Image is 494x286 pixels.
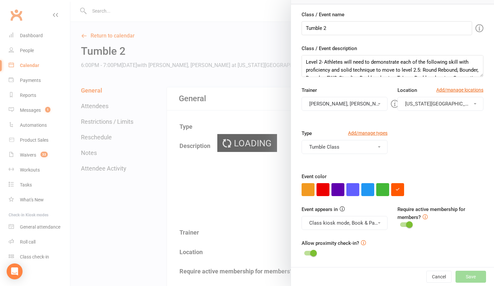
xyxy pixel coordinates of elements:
[348,129,388,137] a: Add/manage types
[302,129,312,137] label: Type
[397,206,465,220] label: Require active membership for members?
[302,216,388,230] button: Class kiosk mode, Book & Pay, Roll call, Clubworx website calendar and Mobile app
[302,11,344,19] label: Class / Event name
[436,86,483,94] a: Add/manage locations
[426,271,452,283] button: Cancel
[397,97,483,111] button: [US_STATE][GEOGRAPHIC_DATA]
[302,97,388,111] button: [PERSON_NAME], [PERSON_NAME]
[302,44,357,52] label: Class / Event description
[302,205,338,213] label: Event appears in
[405,101,479,107] span: [US_STATE][GEOGRAPHIC_DATA]
[302,140,388,154] button: Tumble Class
[302,173,326,180] label: Event color
[302,21,472,35] input: Enter event name
[302,86,317,94] label: Trainer
[302,239,359,247] label: Allow proximity check-in?
[397,86,417,94] label: Location
[7,263,23,279] div: Open Intercom Messenger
